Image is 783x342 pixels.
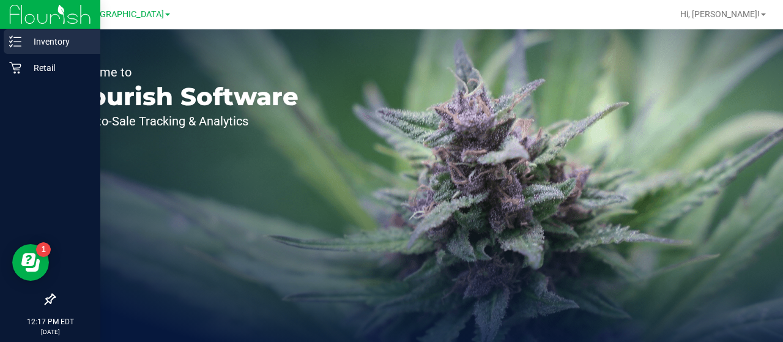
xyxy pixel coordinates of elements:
p: 12:17 PM EDT [6,316,95,327]
p: Flourish Software [66,84,299,109]
p: Retail [21,61,95,75]
p: Seed-to-Sale Tracking & Analytics [66,115,299,127]
p: [DATE] [6,327,95,336]
p: Welcome to [66,66,299,78]
span: [GEOGRAPHIC_DATA] [80,9,164,20]
inline-svg: Inventory [9,35,21,48]
iframe: Resource center [12,244,49,281]
span: Hi, [PERSON_NAME]! [680,9,760,19]
p: Inventory [21,34,95,49]
inline-svg: Retail [9,62,21,74]
iframe: Resource center unread badge [36,242,51,257]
